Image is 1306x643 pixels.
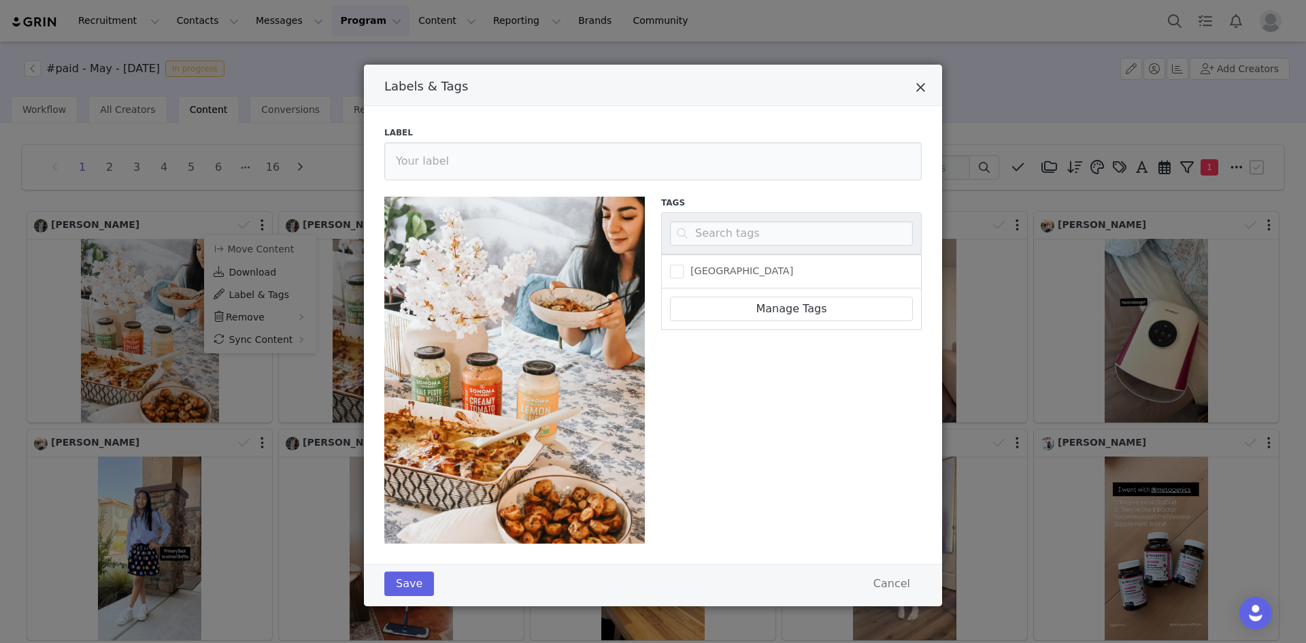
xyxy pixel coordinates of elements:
label: Tags [661,197,922,209]
button: Cancel [862,572,922,596]
div: Open Intercom Messenger [1239,597,1272,629]
button: Save [384,572,434,596]
div: Labels & Tags [364,65,942,607]
a: Manage Tags [670,297,913,321]
input: Your label [384,142,922,180]
img: 695899b3c947c27a0f9cc1906a4e4d83.jpg [384,197,645,544]
label: Label [384,127,922,139]
span: [GEOGRAPHIC_DATA] [684,265,793,278]
input: Search tags [670,221,913,246]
